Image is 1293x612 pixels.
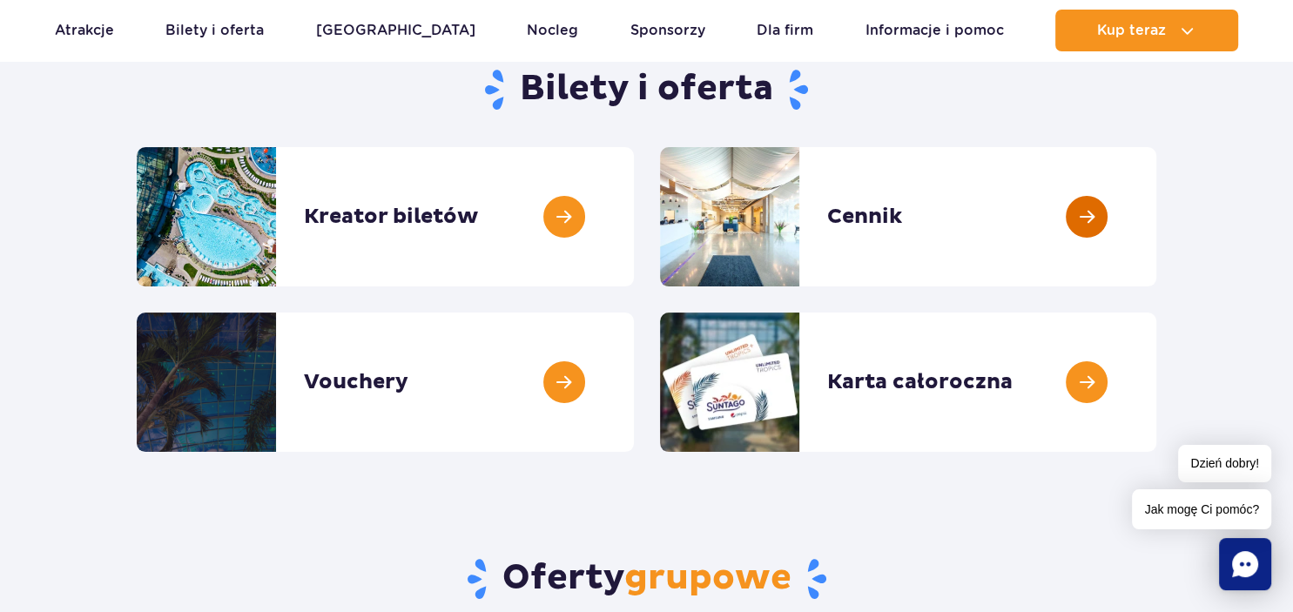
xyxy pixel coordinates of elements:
[316,10,475,51] a: [GEOGRAPHIC_DATA]
[1055,10,1238,51] button: Kup teraz
[865,10,1004,51] a: Informacje i pomoc
[137,67,1156,112] h1: Bilety i oferta
[1178,445,1271,482] span: Dzień dobry!
[1097,23,1166,38] span: Kup teraz
[55,10,114,51] a: Atrakcje
[630,10,705,51] a: Sponsorzy
[624,556,791,600] span: grupowe
[1219,538,1271,590] div: Chat
[137,556,1156,602] h2: Oferty
[165,10,264,51] a: Bilety i oferta
[757,10,813,51] a: Dla firm
[527,10,578,51] a: Nocleg
[1132,489,1271,529] span: Jak mogę Ci pomóc?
